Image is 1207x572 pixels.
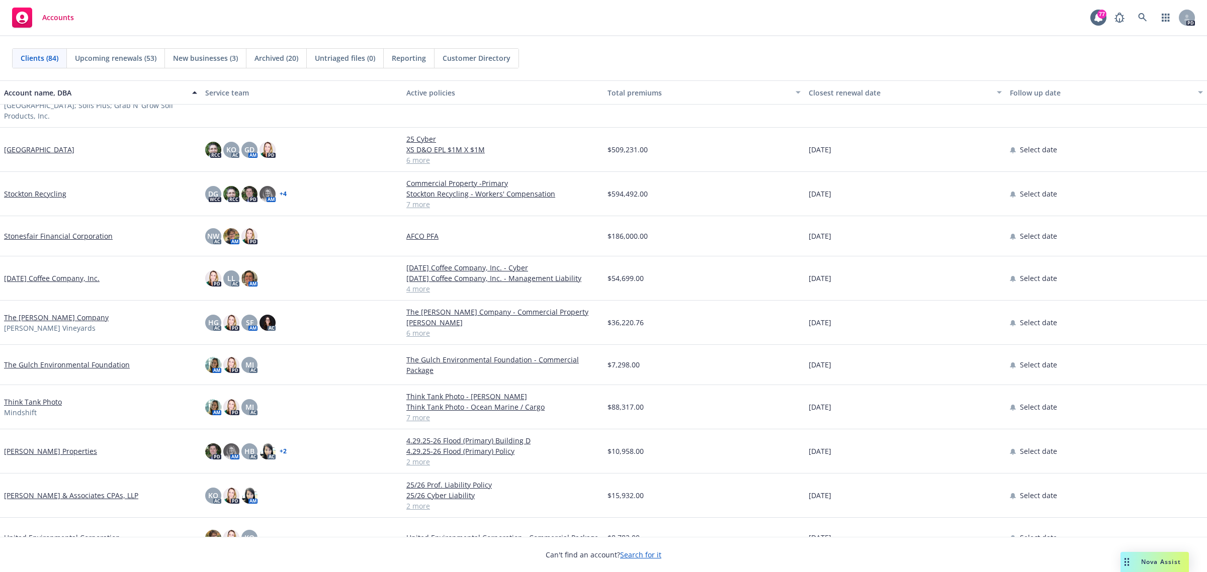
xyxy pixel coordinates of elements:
[809,359,831,370] span: [DATE]
[1020,317,1057,328] span: Select date
[260,186,276,202] img: photo
[75,53,156,63] span: Upcoming renewals (53)
[205,142,221,158] img: photo
[608,317,644,328] span: $36,220.76
[208,490,218,501] span: KO
[809,188,831,199] span: [DATE]
[608,446,644,456] span: $10,958.00
[809,87,991,98] div: Closest renewal date
[406,391,599,402] a: Think Tank Photo - [PERSON_NAME]
[809,317,831,328] span: [DATE]
[205,357,221,373] img: photo
[1020,490,1057,501] span: Select date
[223,488,239,504] img: photo
[608,490,644,501] span: $15,932.00
[809,231,831,241] span: [DATE]
[608,87,790,98] div: Total premiums
[406,87,599,98] div: Active policies
[260,315,276,331] img: photo
[1156,8,1176,28] a: Switch app
[608,273,644,283] span: $54,699.00
[406,328,599,338] a: 6 more
[406,490,599,501] a: 25/26 Cyber Liability
[4,312,109,323] a: The [PERSON_NAME] Company
[4,323,96,333] span: [PERSON_NAME] Vineyards
[280,448,287,454] a: + 2
[223,530,239,546] img: photo
[4,231,113,241] a: Stonesfair Financial Corporation
[4,532,120,543] a: United Environmental Corporation
[1133,8,1153,28] a: Search
[546,549,661,560] span: Can't find an account?
[1006,80,1207,105] button: Follow up date
[406,317,599,328] a: [PERSON_NAME]
[260,443,276,459] img: photo
[603,80,805,105] button: Total premiums
[406,480,599,490] a: 25/26 Prof. Liability Policy
[809,446,831,456] span: [DATE]
[1020,359,1057,370] span: Select date
[406,155,599,165] a: 6 more
[227,273,235,283] span: LL
[173,53,238,63] span: New businesses (3)
[809,402,831,412] span: [DATE]
[1109,8,1130,28] a: Report a Bug
[260,142,276,158] img: photo
[406,412,599,423] a: 7 more
[245,402,254,412] span: MJ
[241,228,257,244] img: photo
[443,53,510,63] span: Customer Directory
[608,231,648,241] span: $186,000.00
[1020,402,1057,412] span: Select date
[620,550,661,559] a: Search for it
[4,446,97,456] a: [PERSON_NAME] Properties
[245,359,254,370] span: MJ
[4,273,100,283] a: [DATE] Coffee Company, Inc.
[809,532,831,543] span: [DATE]
[223,443,239,459] img: photo
[4,87,186,98] div: Account name, DBA
[406,456,599,467] a: 2 more
[406,178,599,188] a: Commercial Property -Primary
[205,443,221,459] img: photo
[244,144,254,155] span: GD
[805,80,1006,105] button: Closest renewal date
[608,402,644,412] span: $88,317.00
[406,402,599,412] a: Think Tank Photo - Ocean Marine / Cargo
[406,283,599,294] a: 4 more
[205,530,221,546] img: photo
[608,532,640,543] span: $8,782.00
[241,488,257,504] img: photo
[241,270,257,287] img: photo
[1020,144,1057,155] span: Select date
[1020,231,1057,241] span: Select date
[1010,87,1192,98] div: Follow up date
[4,407,37,418] span: Mindshift
[254,53,298,63] span: Archived (20)
[205,399,221,415] img: photo
[809,144,831,155] span: [DATE]
[608,359,640,370] span: $7,298.00
[406,134,599,144] a: 25 Cyber
[406,435,599,446] a: 4.29.25-26 Flood (Primary) Building D
[42,14,74,22] span: Accounts
[1020,273,1057,283] span: Select date
[809,490,831,501] span: [DATE]
[1141,557,1181,566] span: Nova Assist
[241,186,257,202] img: photo
[4,490,138,501] a: [PERSON_NAME] & Associates CPAs, LLP
[208,317,219,328] span: HG
[809,273,831,283] span: [DATE]
[1020,532,1057,543] span: Select date
[1097,10,1106,19] div: 77
[4,397,62,407] a: Think Tank Photo
[226,144,236,155] span: KO
[406,273,599,283] a: [DATE] Coffee Company, Inc. - Management Liability
[608,144,648,155] span: $509,231.00
[205,270,221,287] img: photo
[223,357,239,373] img: photo
[246,317,253,328] span: SF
